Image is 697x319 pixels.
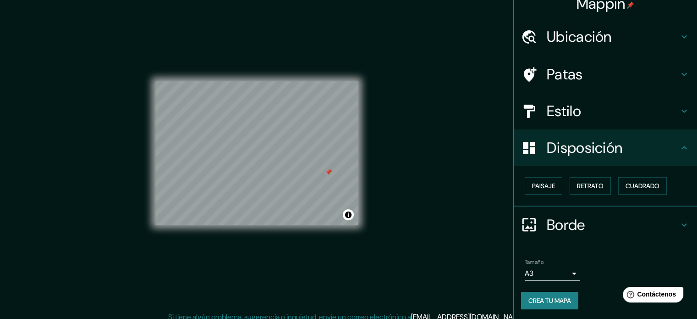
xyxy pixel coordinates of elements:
[514,129,697,166] div: Disposición
[547,215,585,235] font: Borde
[521,292,578,309] button: Crea tu mapa
[525,177,562,195] button: Paisaje
[627,1,634,9] img: pin-icon.png
[547,138,622,157] font: Disposición
[525,258,543,266] font: Tamaño
[618,177,667,195] button: Cuadrado
[547,65,583,84] font: Patas
[615,283,687,309] iframe: Lanzador de widgets de ayuda
[525,266,580,281] div: A3
[155,81,358,225] canvas: Mapa
[514,93,697,129] div: Estilo
[570,177,611,195] button: Retrato
[343,209,354,220] button: Activar o desactivar atribución
[532,182,555,190] font: Paisaje
[626,182,659,190] font: Cuadrado
[528,297,571,305] font: Crea tu mapa
[547,27,612,46] font: Ubicación
[547,101,581,121] font: Estilo
[514,18,697,55] div: Ubicación
[577,182,604,190] font: Retrato
[514,56,697,93] div: Patas
[525,269,533,278] font: A3
[514,207,697,243] div: Borde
